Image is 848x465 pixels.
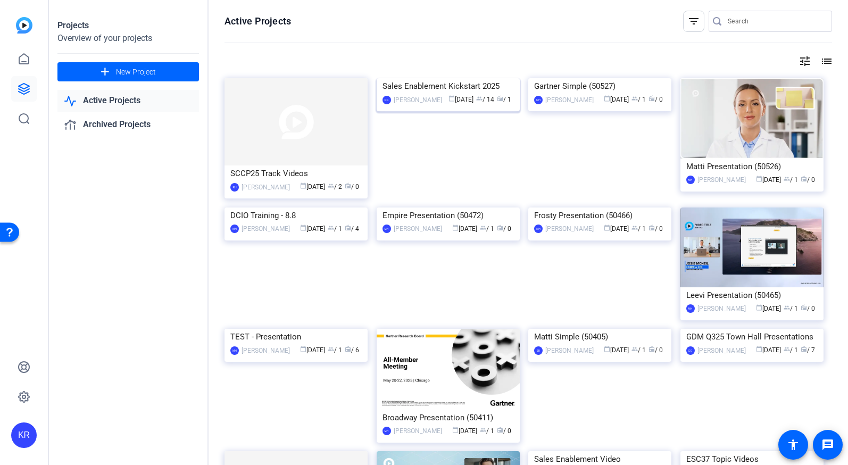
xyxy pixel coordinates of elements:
[697,303,746,314] div: [PERSON_NAME]
[787,438,800,451] mat-icon: accessibility
[631,95,638,102] span: group
[697,175,746,185] div: [PERSON_NAME]
[631,96,646,103] span: / 1
[756,176,762,182] span: calendar_today
[448,96,473,103] span: [DATE]
[57,114,199,136] a: Archived Projects
[686,329,818,345] div: GDM Q325 Town Hall Presentations
[300,225,325,232] span: [DATE]
[497,225,503,231] span: radio
[649,346,655,352] span: radio
[801,304,807,311] span: radio
[687,15,700,28] mat-icon: filter_list
[784,176,798,184] span: / 1
[328,225,342,232] span: / 1
[756,305,781,312] span: [DATE]
[534,225,543,233] div: MH
[383,78,514,94] div: Sales Enablement Kickstart 2025
[452,427,459,433] span: calendar_today
[383,96,391,104] div: GG
[383,225,391,233] div: MH
[345,346,351,352] span: radio
[649,346,663,354] span: / 0
[452,225,477,232] span: [DATE]
[230,346,239,355] div: MH
[345,225,351,231] span: radio
[649,95,655,102] span: radio
[300,225,306,231] span: calendar_today
[480,427,486,433] span: group
[534,96,543,104] div: MH
[631,225,638,231] span: group
[394,426,442,436] div: [PERSON_NAME]
[545,95,594,105] div: [PERSON_NAME]
[686,287,818,303] div: Leevi Presentation (50465)
[230,165,362,181] div: SCCP25 Track Videos
[452,427,477,435] span: [DATE]
[801,176,815,184] span: / 0
[604,346,610,352] span: calendar_today
[345,183,359,190] span: / 0
[534,329,666,345] div: Matti Simple (50405)
[801,346,807,352] span: radio
[497,95,503,102] span: radio
[784,346,790,352] span: group
[604,225,610,231] span: calendar_today
[756,304,762,311] span: calendar_today
[480,427,494,435] span: / 1
[345,346,359,354] span: / 6
[98,65,112,79] mat-icon: add
[57,19,199,32] div: Projects
[225,15,291,28] h1: Active Projects
[11,422,37,448] div: KR
[497,225,511,232] span: / 0
[230,225,239,233] div: MH
[383,207,514,223] div: Empire Presentation (50472)
[784,304,790,311] span: group
[756,176,781,184] span: [DATE]
[328,346,342,354] span: / 1
[756,346,762,352] span: calendar_today
[604,95,610,102] span: calendar_today
[649,225,663,232] span: / 0
[230,329,362,345] div: TEST - Presentation
[821,438,834,451] mat-icon: message
[728,15,824,28] input: Search
[383,427,391,435] div: MH
[631,346,638,352] span: group
[57,32,199,45] div: Overview of your projects
[784,346,798,354] span: / 1
[300,346,325,354] span: [DATE]
[799,55,811,68] mat-icon: tune
[545,345,594,356] div: [PERSON_NAME]
[697,345,746,356] div: [PERSON_NAME]
[819,55,832,68] mat-icon: list
[394,95,442,105] div: [PERSON_NAME]
[784,176,790,182] span: group
[383,410,514,426] div: Broadway Presentation (50411)
[394,223,442,234] div: [PERSON_NAME]
[649,225,655,231] span: radio
[345,182,351,189] span: radio
[328,182,334,189] span: group
[604,346,629,354] span: [DATE]
[497,427,503,433] span: radio
[345,225,359,232] span: / 4
[604,225,629,232] span: [DATE]
[300,346,306,352] span: calendar_today
[631,225,646,232] span: / 1
[631,346,646,354] span: / 1
[16,17,32,34] img: blue-gradient.svg
[300,182,306,189] span: calendar_today
[801,346,815,354] span: / 7
[300,183,325,190] span: [DATE]
[328,346,334,352] span: group
[480,225,494,232] span: / 1
[801,176,807,182] span: radio
[649,96,663,103] span: / 0
[242,182,290,193] div: [PERSON_NAME]
[480,225,486,231] span: group
[604,96,629,103] span: [DATE]
[686,176,695,184] div: MH
[686,159,818,175] div: Matti Presentation (50526)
